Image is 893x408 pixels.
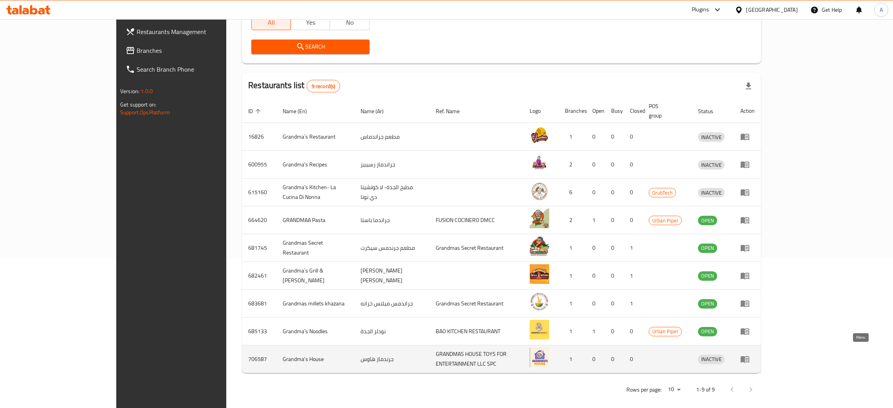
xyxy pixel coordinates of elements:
[137,27,259,36] span: Restaurants Management
[698,188,725,197] span: INACTIVE
[530,348,549,367] img: Grandma's House
[333,17,366,28] span: No
[586,99,605,123] th: Open
[605,151,624,179] td: 0
[586,179,605,206] td: 0
[624,262,642,290] td: 1
[698,355,725,364] div: INACTIVE
[290,14,330,30] button: Yes
[276,318,354,345] td: Grandma`s Noodles
[530,125,549,145] img: Grandma`s Restaurant
[430,290,524,318] td: Grandmas Secret Restaurant
[255,17,288,28] span: All
[242,99,761,373] table: enhanced table
[665,384,684,395] div: Rows per page:
[276,206,354,234] td: GRANDMAA Pasta
[586,345,605,373] td: 0
[559,318,586,345] td: 1
[698,271,717,280] span: OPEN
[559,179,586,206] td: 6
[605,262,624,290] td: 0
[559,345,586,373] td: 1
[626,385,662,395] p: Rows per page:
[530,320,549,339] img: Grandma`s Noodles
[740,215,755,225] div: Menu
[523,99,559,123] th: Logo
[746,5,798,14] div: [GEOGRAPHIC_DATA]
[698,271,717,281] div: OPEN
[649,216,682,225] span: Urban Piper
[283,107,317,116] span: Name (En)
[739,77,758,96] div: Export file
[307,80,341,92] div: Total records count
[294,17,327,28] span: Yes
[624,345,642,373] td: 0
[740,327,755,336] div: Menu
[649,101,682,120] span: POS group
[248,79,340,92] h2: Restaurants list
[698,216,717,225] span: OPEN
[740,188,755,197] div: Menu
[530,292,549,312] img: Grandmas millets khazana
[624,234,642,262] td: 1
[137,46,259,55] span: Branches
[624,179,642,206] td: 0
[605,123,624,151] td: 0
[605,179,624,206] td: 0
[436,107,470,116] span: Ref. Name
[559,99,586,123] th: Branches
[141,86,153,96] span: 1.0.0
[251,40,369,54] button: Search
[355,151,430,179] td: جراندماز رسيبيز
[430,318,524,345] td: BAO KITCHEN RESTAURANT
[559,151,586,179] td: 2
[120,107,170,117] a: Support.OpsPlatform
[530,209,549,228] img: GRANDMAA Pasta
[355,179,430,206] td: مطبخ الجدة- لا كوتشينا دي نونا
[740,132,755,141] div: Menu
[120,86,139,96] span: Version:
[586,318,605,345] td: 1
[586,123,605,151] td: 0
[430,234,524,262] td: Grandmas Secret Restaurant
[276,123,354,151] td: Grandma`s Restaurant
[586,234,605,262] td: 0
[649,327,682,336] span: Urban Piper
[698,299,717,308] span: OPEN
[119,41,265,60] a: Branches
[355,123,430,151] td: مطعم جراندماس
[530,153,549,173] img: Grandma's Recipes
[120,99,156,110] span: Get support on:
[355,290,430,318] td: جراندمس ميلتس خزانه
[605,206,624,234] td: 0
[624,318,642,345] td: 0
[559,262,586,290] td: 1
[624,99,642,123] th: Closed
[698,107,723,116] span: Status
[605,318,624,345] td: 0
[605,345,624,373] td: 0
[355,234,430,262] td: مطعم جرندمس سيكرت
[649,188,676,197] span: GrubTech
[624,290,642,318] td: 1
[605,290,624,318] td: 0
[258,42,363,52] span: Search
[355,345,430,373] td: جرندماز هاوس
[586,290,605,318] td: 0
[355,262,430,290] td: [PERSON_NAME] [PERSON_NAME]
[698,161,725,170] span: INACTIVE
[692,5,709,14] div: Plugins
[696,385,715,395] p: 1-9 of 9
[586,262,605,290] td: 0
[698,244,717,253] span: OPEN
[624,206,642,234] td: 0
[559,206,586,234] td: 2
[586,151,605,179] td: 0
[880,5,883,14] span: A
[137,65,259,74] span: Search Branch Phone
[698,327,717,336] span: OPEN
